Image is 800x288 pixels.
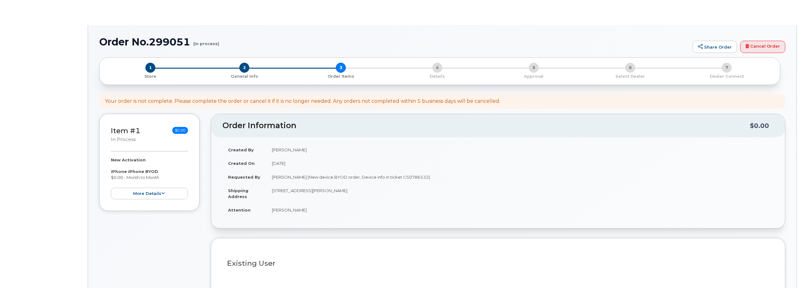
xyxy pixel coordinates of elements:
[266,203,774,217] td: [PERSON_NAME]
[750,120,769,132] div: $0.00
[111,137,136,142] small: in process
[693,41,737,53] a: Share Order
[228,147,254,152] strong: Created By
[266,143,774,157] td: [PERSON_NAME]
[111,157,188,199] div: $0.00 - Month to Month
[228,161,255,166] strong: Created On
[105,98,500,105] div: Your order is not complete. Please complete the order or cancel it if it is no longer needed. Any...
[239,63,249,73] span: 2
[193,36,219,46] small: (in process)
[266,170,774,184] td: [PERSON_NAME] (New device BYOD order, Device info in ticket CS0786532)
[740,41,785,53] a: Cancel Order
[222,121,750,130] h2: Order Information
[111,157,146,162] strong: New Activation
[172,127,188,134] span: $0.00
[145,63,155,73] span: 1
[228,207,251,212] strong: Attention
[196,73,293,79] a: 2 General Info
[199,74,290,79] p: General Info
[227,259,769,267] h3: Existing User
[228,188,248,199] strong: Shipping Address
[228,175,260,180] strong: Requested By
[105,73,196,79] a: 1 Store
[111,169,158,174] strong: iPhone iPhone BYOD
[111,188,188,199] button: more details
[266,184,774,203] td: [STREET_ADDRESS][PERSON_NAME]
[266,156,774,170] td: [DATE]
[111,126,140,135] a: Item #1
[107,74,194,79] p: Store
[99,36,689,47] h1: Order No.299051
